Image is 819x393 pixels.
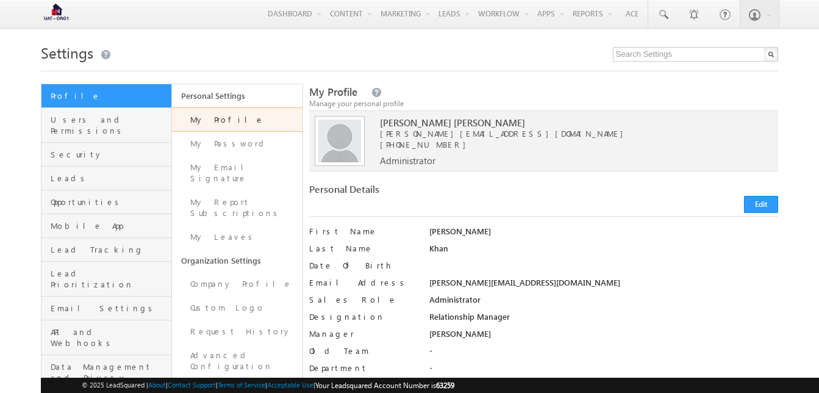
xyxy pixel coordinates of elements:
a: Lead Tracking [41,238,171,262]
div: Relationship Manager [429,311,778,328]
span: Lead Tracking [51,244,168,255]
a: Terms of Service [218,381,265,389]
label: Designation [309,311,418,322]
span: [PERSON_NAME] [PERSON_NAME] [380,117,755,128]
a: Request History [172,320,302,344]
a: Opportunities [41,190,171,214]
a: Data Management and Privacy [41,355,171,390]
label: Email Address [309,277,418,288]
a: Contact Support [168,381,216,389]
a: Users and Permissions [41,108,171,143]
a: Advanced Configuration [172,344,302,378]
div: [PERSON_NAME][EMAIL_ADDRESS][DOMAIN_NAME] [429,277,778,294]
a: API and Webhooks [41,320,171,355]
a: Custom Logo [172,296,302,320]
span: Security [51,149,168,160]
a: Personal Settings [172,84,302,107]
div: [PERSON_NAME] [429,226,778,243]
a: My Report Subscriptions [172,190,302,225]
span: Lead Prioritization [51,268,168,290]
label: Department [309,362,418,373]
span: Data Management and Privacy [51,361,168,383]
a: My Profile [172,107,302,132]
span: © 2025 LeadSquared | | | | | [82,380,454,391]
a: Security [41,143,171,167]
span: API and Webhooks [51,326,168,348]
div: Khan [429,243,778,260]
a: About [148,381,166,389]
label: Old Team [309,345,418,356]
span: Profile [51,90,168,101]
span: Mobile App [51,220,168,231]
span: [PERSON_NAME][EMAIL_ADDRESS][DOMAIN_NAME] [380,128,755,139]
div: Administrator [429,294,778,311]
a: Acceptable Use [267,381,313,389]
span: Leads [51,173,168,184]
button: Edit [744,196,778,213]
img: Custom Logo [41,3,71,24]
a: Email Settings [41,297,171,320]
span: Settings [41,43,93,62]
a: My Leaves [172,225,302,249]
div: - [429,345,778,362]
div: Personal Details [309,184,538,201]
a: Organization Settings [172,249,302,272]
a: Leads [41,167,171,190]
span: Users and Permissions [51,114,168,136]
a: My Email Signature [172,156,302,190]
a: Company Profile [172,272,302,296]
span: [PHONE_NUMBER] [380,139,472,150]
span: Your Leadsquared Account Number is [315,381,454,390]
a: Mobile App [41,214,171,238]
a: Lead Prioritization [41,262,171,297]
div: - [429,362,778,380]
label: Date Of Birth [309,260,418,271]
span: Email Settings [51,303,168,314]
span: Administrator [380,155,435,166]
label: Manager [309,328,418,339]
span: 63259 [436,381,454,390]
div: [PERSON_NAME] [429,328,778,345]
label: First Name [309,226,418,237]
label: Sales Role [309,294,418,305]
input: Search Settings [613,47,778,62]
a: My Password [172,132,302,156]
div: Manage your personal profile [309,98,778,109]
span: My Profile [309,85,357,99]
span: Opportunities [51,196,168,207]
label: Last Name [309,243,418,254]
a: Profile [41,84,171,108]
